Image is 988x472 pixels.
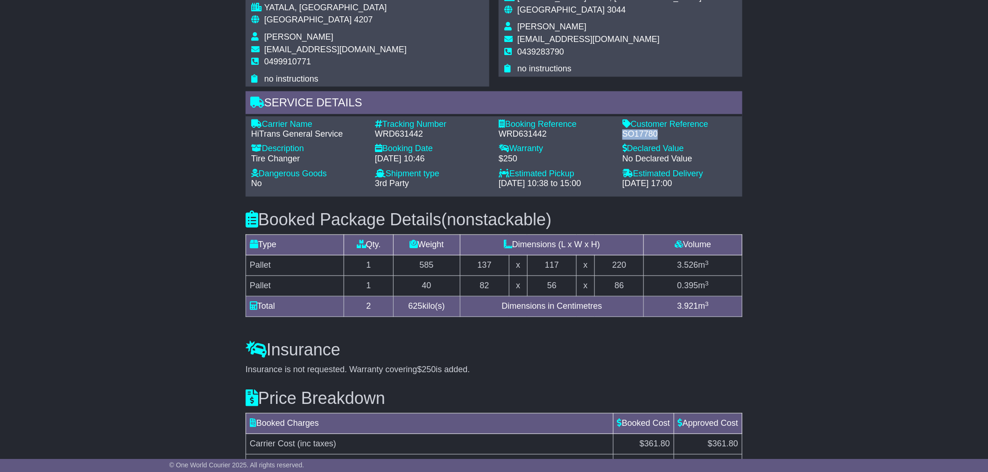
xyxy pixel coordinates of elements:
td: 220 [595,256,644,276]
sup: 3 [705,260,709,267]
sup: 3 [705,301,709,308]
td: x [509,256,527,276]
td: Dimensions in Centimetres [460,297,644,317]
td: m [644,276,742,297]
div: HiTrans General Service [251,130,366,140]
span: no instructions [517,64,572,73]
td: 82 [460,276,509,297]
span: No [251,179,262,188]
td: Approved Cost [674,414,742,434]
span: 4207 [354,15,373,24]
div: Tire Changer [251,154,366,165]
div: WRD631442 [499,130,613,140]
div: Service Details [246,91,742,117]
div: YATALA, [GEOGRAPHIC_DATA] [264,3,407,13]
td: kilo(s) [393,297,460,317]
td: m [644,297,742,317]
span: no instructions [264,74,318,83]
td: 2 [344,297,393,317]
span: $361.80 [708,439,738,449]
span: (inc taxes) [297,439,336,449]
div: $250 [499,154,613,165]
td: x [577,276,595,297]
span: 0.395 [677,281,698,291]
td: 86 [595,276,644,297]
div: Booking Reference [499,119,613,130]
div: Booking Date [375,144,489,154]
span: [PERSON_NAME] [264,32,333,42]
div: Warranty [499,144,613,154]
div: [DATE] 10:46 [375,154,489,165]
div: Carrier Name [251,119,366,130]
span: $361.80 [640,439,670,449]
td: m [644,256,742,276]
span: 3044 [607,5,626,14]
td: 56 [527,276,576,297]
td: Weight [393,235,460,256]
div: Customer Reference [622,119,737,130]
div: Estimated Delivery [622,169,737,180]
td: Dimensions (L x W x H) [460,235,644,256]
div: Shipment type [375,169,489,180]
span: 0439283790 [517,47,564,56]
span: [EMAIL_ADDRESS][DOMAIN_NAME] [264,45,407,54]
td: 585 [393,256,460,276]
div: Estimated Pickup [499,169,613,180]
span: 3rd Party [375,179,409,188]
sup: 3 [705,280,709,287]
span: 0499910771 [264,57,311,66]
span: 3.526 [677,261,698,270]
td: 1 [344,276,393,297]
span: Carrier Cost [250,439,295,449]
span: (nonstackable) [441,210,551,229]
td: 137 [460,256,509,276]
div: Insurance is not requested. Warranty covering is added. [246,365,742,375]
span: [EMAIL_ADDRESS][DOMAIN_NAME] [517,35,660,44]
span: 3.921 [677,302,698,311]
td: x [509,276,527,297]
span: $250 [417,365,436,375]
td: Type [246,235,344,256]
td: Booked Cost [613,414,674,434]
td: Pallet [246,256,344,276]
div: SO17780 [622,130,737,140]
span: [PERSON_NAME] [517,22,586,31]
div: [DATE] 17:00 [622,179,737,189]
div: Tracking Number [375,119,489,130]
td: Total [246,297,344,317]
div: WRD631442 [375,130,489,140]
td: x [577,256,595,276]
div: Declared Value [622,144,737,154]
td: Pallet [246,276,344,297]
td: Volume [644,235,742,256]
td: Booked Charges [246,414,614,434]
span: [GEOGRAPHIC_DATA] [264,15,352,24]
td: 1 [344,256,393,276]
div: Description [251,144,366,154]
td: Qty. [344,235,393,256]
span: © One World Courier 2025. All rights reserved. [169,461,304,469]
h3: Booked Package Details [246,211,742,229]
div: Dangerous Goods [251,169,366,180]
h3: Price Breakdown [246,389,742,408]
td: 40 [393,276,460,297]
div: No Declared Value [622,154,737,165]
td: 117 [527,256,576,276]
span: [GEOGRAPHIC_DATA] [517,5,605,14]
h3: Insurance [246,341,742,360]
span: 625 [409,302,423,311]
div: [DATE] 10:38 to 15:00 [499,179,613,189]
